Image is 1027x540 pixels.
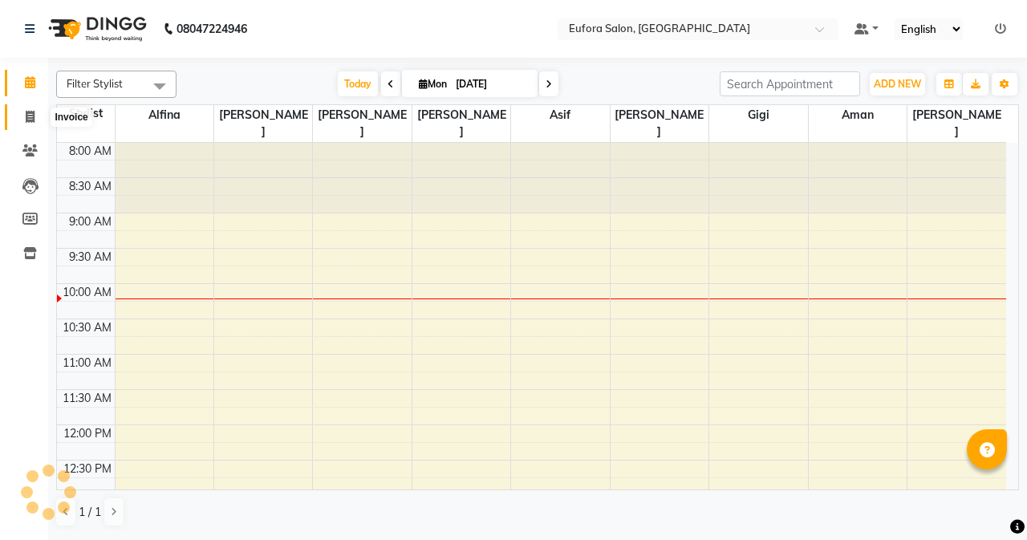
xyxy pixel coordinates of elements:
[611,105,708,142] span: [PERSON_NAME]
[66,249,115,266] div: 9:30 AM
[412,105,510,142] span: [PERSON_NAME]
[59,390,115,407] div: 11:30 AM
[116,105,213,125] span: Alfina
[59,355,115,372] div: 11:00 AM
[66,143,115,160] div: 8:00 AM
[60,461,115,477] div: 12:30 PM
[709,105,807,125] span: Gigi
[177,6,247,51] b: 08047224946
[511,105,609,125] span: Asif
[907,105,1006,142] span: [PERSON_NAME]
[67,77,123,90] span: Filter Stylist
[66,178,115,195] div: 8:30 AM
[60,425,115,442] div: 12:00 PM
[51,108,91,127] div: Invoice
[313,105,411,142] span: [PERSON_NAME]
[870,73,925,95] button: ADD NEW
[720,71,860,96] input: Search Appointment
[874,78,921,90] span: ADD NEW
[415,78,451,90] span: Mon
[59,319,115,336] div: 10:30 AM
[59,284,115,301] div: 10:00 AM
[338,71,378,96] span: Today
[66,213,115,230] div: 9:00 AM
[41,6,151,51] img: logo
[451,72,531,96] input: 2025-09-01
[79,504,101,521] span: 1 / 1
[809,105,907,125] span: Aman
[214,105,312,142] span: [PERSON_NAME]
